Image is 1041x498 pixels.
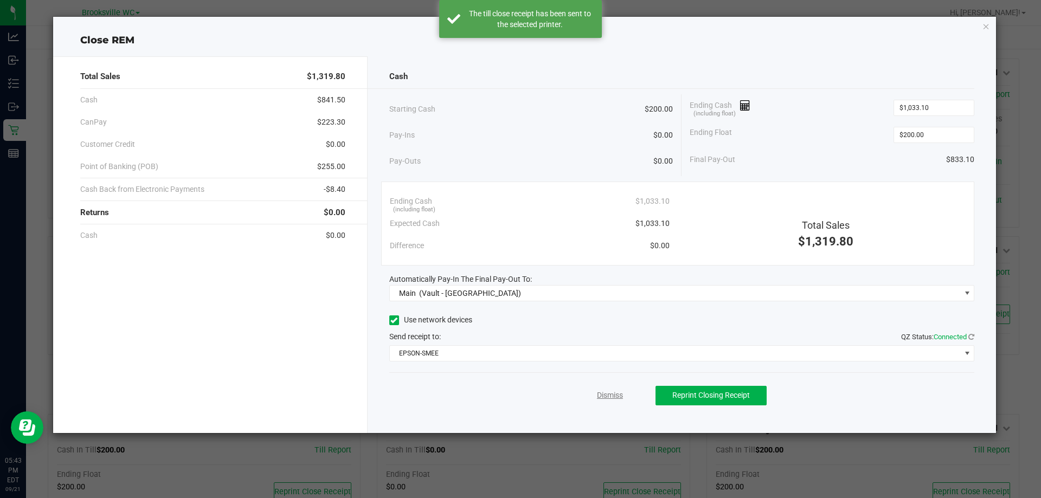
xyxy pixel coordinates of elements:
[690,100,750,116] span: Ending Cash
[80,94,98,106] span: Cash
[390,346,961,361] span: EPSON-SMEE
[389,156,421,167] span: Pay-Outs
[307,70,345,83] span: $1,319.80
[80,139,135,150] span: Customer Credit
[326,139,345,150] span: $0.00
[635,218,670,229] span: $1,033.10
[901,333,974,341] span: QZ Status:
[798,235,853,248] span: $1,319.80
[389,104,435,115] span: Starting Cash
[53,33,997,48] div: Close REM
[690,154,735,165] span: Final Pay-Out
[672,391,750,399] span: Reprint Closing Receipt
[393,205,435,215] span: (including float)
[80,184,204,195] span: Cash Back from Electronic Payments
[650,240,670,251] span: $0.00
[934,333,967,341] span: Connected
[80,70,120,83] span: Total Sales
[690,127,732,143] span: Ending Float
[389,332,441,341] span: Send receipt to:
[389,275,532,283] span: Automatically Pay-In The Final Pay-Out To:
[80,117,107,128] span: CanPay
[324,184,345,195] span: -$8.40
[80,161,158,172] span: Point of Banking (POB)
[653,130,673,141] span: $0.00
[390,240,424,251] span: Difference
[390,196,432,207] span: Ending Cash
[693,109,736,119] span: (including float)
[419,289,521,297] span: (Vault - [GEOGRAPHIC_DATA])
[326,230,345,241] span: $0.00
[653,156,673,167] span: $0.00
[802,219,850,231] span: Total Sales
[645,104,673,115] span: $200.00
[324,206,345,219] span: $0.00
[389,314,472,326] label: Use network devices
[389,130,415,141] span: Pay-Ins
[635,196,670,207] span: $1,033.10
[317,94,345,106] span: $841.50
[390,218,440,229] span: Expected Cash
[946,154,974,165] span: $833.10
[399,289,416,297] span: Main
[11,411,43,444] iframe: Resource center
[466,8,594,30] div: The till close receipt has been sent to the selected printer.
[317,117,345,128] span: $223.30
[317,161,345,172] span: $255.00
[80,201,345,224] div: Returns
[389,70,408,83] span: Cash
[656,386,767,405] button: Reprint Closing Receipt
[80,230,98,241] span: Cash
[597,390,623,401] a: Dismiss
